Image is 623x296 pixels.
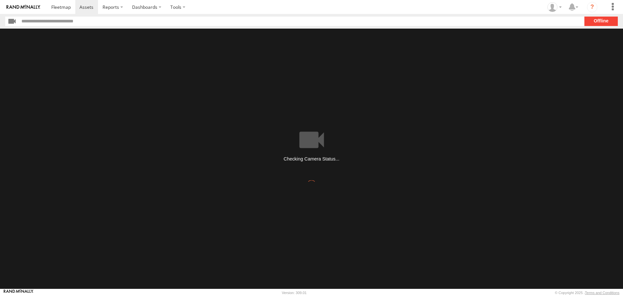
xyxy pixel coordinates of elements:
div: Version: 309.01 [282,291,307,295]
div: Joseph Rodriguez [545,2,564,12]
img: rand-logo.svg [6,5,40,9]
i: ? [587,2,597,12]
div: © Copyright 2025 - [555,291,619,295]
a: Terms and Conditions [585,291,619,295]
a: Visit our Website [4,290,33,296]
